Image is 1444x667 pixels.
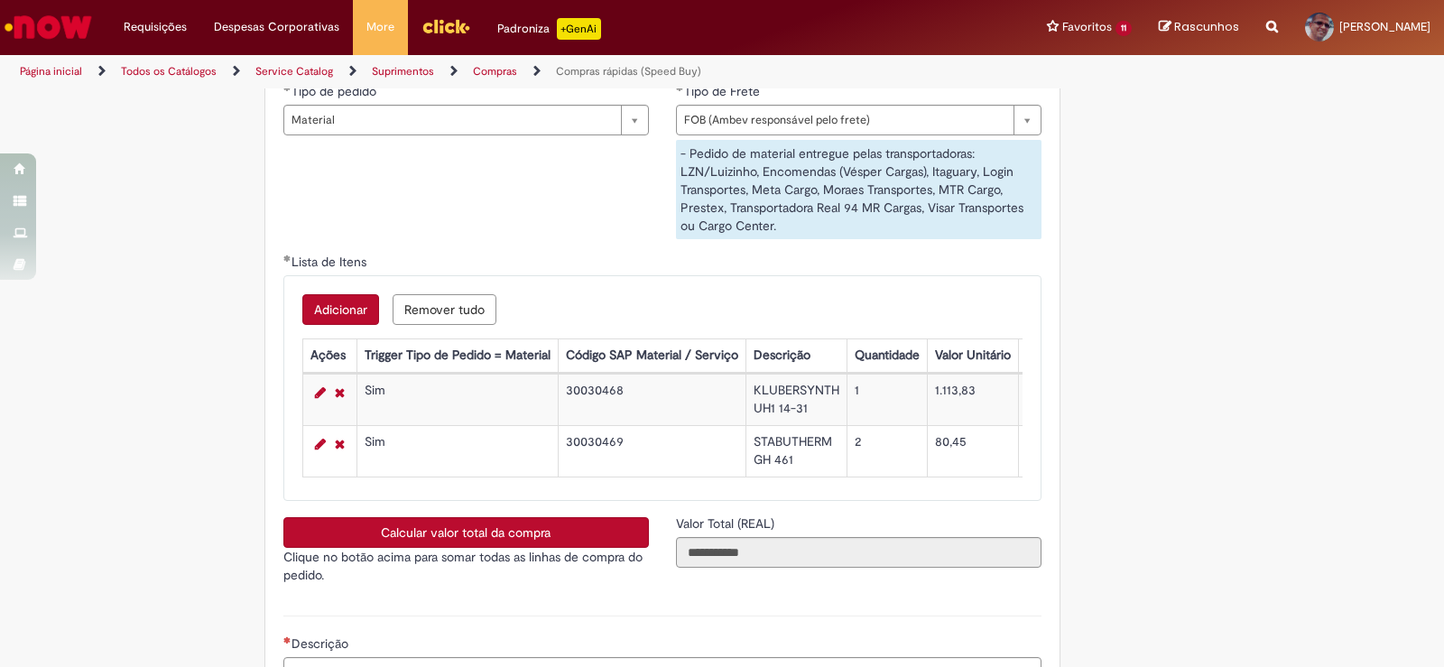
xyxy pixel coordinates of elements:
span: Somente leitura - Valor Total (REAL) [676,515,778,532]
span: Favoritos [1062,18,1112,36]
td: KLUBERSYNTH UH1 14-31 [745,375,847,426]
span: Obrigatório Preenchido [676,84,684,91]
th: Código SAP Material / Serviço [558,339,745,373]
td: 1 [847,375,927,426]
a: Página inicial [20,64,82,79]
div: - Pedido de material entregue pelas transportadoras: LZN/Luizinho, Encomendas (Vésper Cargas), It... [676,140,1041,239]
a: Todos os Catálogos [121,64,217,79]
th: Trigger Tipo de Pedido = Material [356,339,558,373]
span: Lista de Itens [292,254,370,270]
td: 2 [847,426,927,477]
a: Remover linha 2 [330,433,349,455]
th: Valor Unitário [927,339,1018,373]
span: FOB (Ambev responsável pelo frete) [684,106,1004,134]
a: Remover linha 1 [330,382,349,403]
td: Sim [356,375,558,426]
td: Sim [356,426,558,477]
label: Somente leitura - Valor Total (REAL) [676,514,778,533]
span: 11 [1115,21,1132,36]
span: Material [292,106,612,134]
button: Calcular valor total da compra [283,517,649,548]
span: Obrigatório Preenchido [283,84,292,91]
a: Service Catalog [255,64,333,79]
td: 1.113,83 [927,375,1018,426]
span: Descrição [292,635,352,652]
img: ServiceNow [2,9,95,45]
span: Requisições [124,18,187,36]
a: Compras rápidas (Speed Buy) [556,64,701,79]
th: Descrição [745,339,847,373]
button: Adicionar uma linha para Lista de Itens [302,294,379,325]
div: Padroniza [497,18,601,40]
td: 30030469 [558,426,745,477]
p: Clique no botão acima para somar todas as linhas de compra do pedido. [283,548,649,584]
span: Tipo de Frete [684,83,764,99]
th: Valor Total Moeda [1018,339,1134,373]
span: Necessários [283,636,292,644]
a: Rascunhos [1159,19,1239,36]
a: Compras [473,64,517,79]
span: Despesas Corporativas [214,18,339,36]
img: click_logo_yellow_360x200.png [421,13,470,40]
td: 30030468 [558,375,745,426]
span: More [366,18,394,36]
p: +GenAi [557,18,601,40]
span: [PERSON_NAME] [1339,19,1430,34]
span: Tipo de pedido [292,83,380,99]
th: Ações [302,339,356,373]
ul: Trilhas de página [14,55,949,88]
td: 1.113,83 [1018,375,1134,426]
a: Editar Linha 2 [310,433,330,455]
input: Valor Total (REAL) [676,537,1041,568]
th: Quantidade [847,339,927,373]
a: Suprimentos [372,64,434,79]
td: STABUTHERM GH 461 [745,426,847,477]
td: 160,90 [1018,426,1134,477]
span: Rascunhos [1174,18,1239,35]
span: Obrigatório Preenchido [283,255,292,262]
button: Remover todas as linhas de Lista de Itens [393,294,496,325]
a: Editar Linha 1 [310,382,330,403]
td: 80,45 [927,426,1018,477]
